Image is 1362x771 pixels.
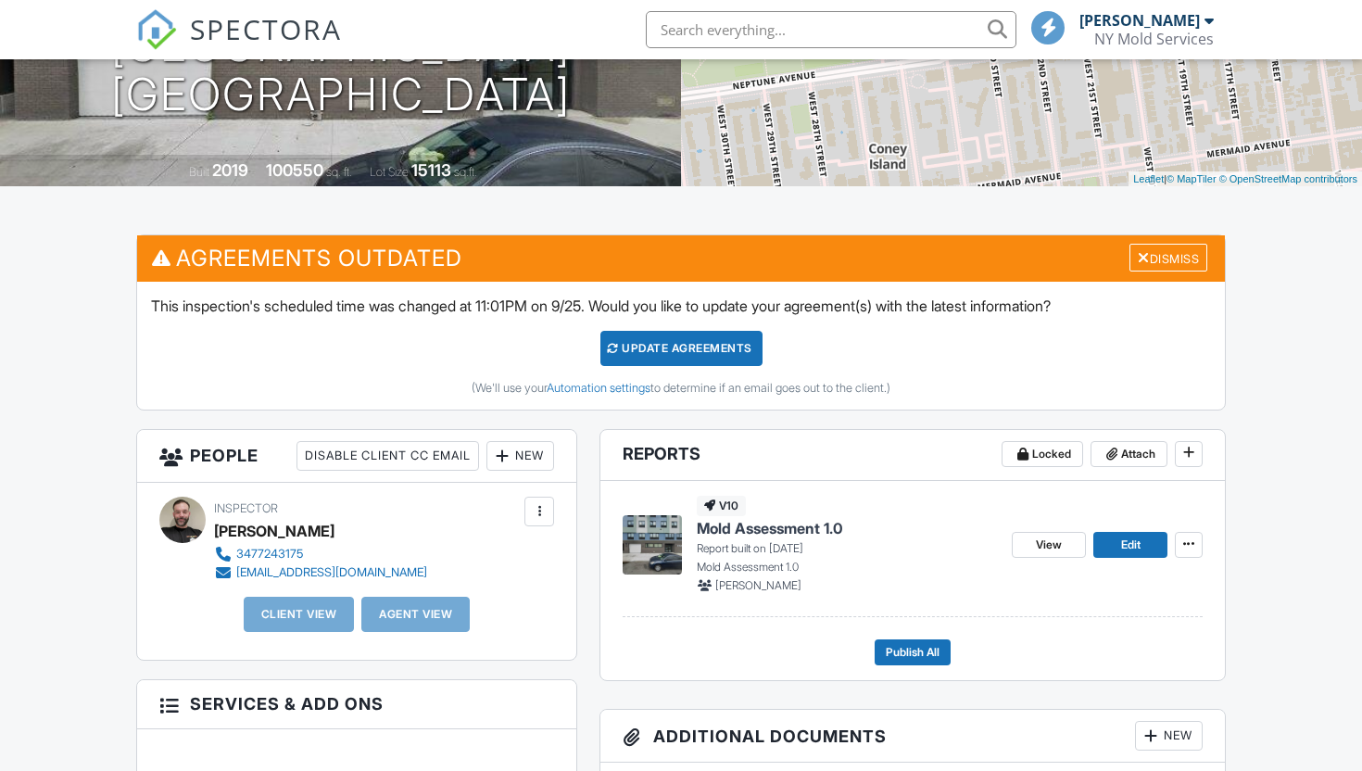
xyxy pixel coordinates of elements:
[136,25,342,64] a: SPECTORA
[646,11,1016,48] input: Search everything...
[547,381,650,395] a: Automation settings
[1129,244,1207,272] div: Dismiss
[1167,173,1217,184] a: © MapTiler
[1094,30,1214,48] div: NY Mold Services
[454,165,477,179] span: sq.ft.
[1219,173,1357,184] a: © OpenStreetMap contributors
[1129,171,1362,187] div: |
[214,545,427,563] a: 3477243175
[137,680,576,728] h3: Services & Add ons
[190,9,342,48] span: SPECTORA
[266,160,323,180] div: 100550
[296,441,479,471] div: Disable Client CC Email
[137,430,576,483] h3: People
[1133,173,1164,184] a: Leaflet
[486,441,554,471] div: New
[136,9,177,50] img: The Best Home Inspection Software - Spectora
[370,165,409,179] span: Lot Size
[137,282,1225,410] div: This inspection's scheduled time was changed at 11:01PM on 9/25. Would you like to update your ag...
[411,160,451,180] div: 15113
[600,710,1225,763] h3: Additional Documents
[214,563,427,582] a: [EMAIL_ADDRESS][DOMAIN_NAME]
[236,547,303,562] div: 3477243175
[214,517,334,545] div: [PERSON_NAME]
[600,331,763,366] div: Update Agreements
[326,165,352,179] span: sq. ft.
[189,165,209,179] span: Built
[212,160,248,180] div: 2019
[151,381,1211,396] div: (We'll use your to determine if an email goes out to the client.)
[236,565,427,580] div: [EMAIL_ADDRESS][DOMAIN_NAME]
[214,501,278,515] span: Inspector
[1135,721,1203,751] div: New
[1079,11,1200,30] div: [PERSON_NAME]
[137,235,1225,281] h3: Agreements Outdated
